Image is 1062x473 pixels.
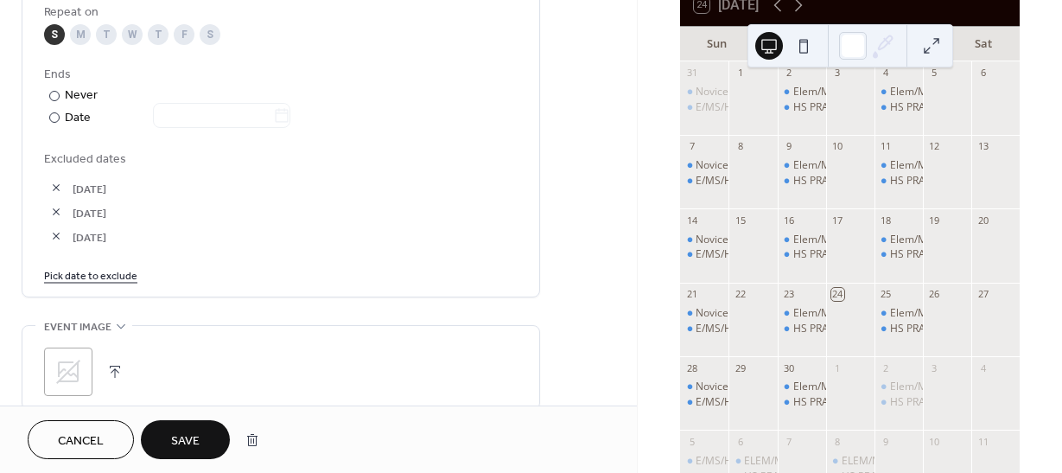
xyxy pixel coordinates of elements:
[680,247,728,262] div: E/MS/HS Practice
[685,435,698,448] div: 5
[141,420,230,459] button: Save
[831,140,844,153] div: 10
[685,67,698,80] div: 31
[874,100,923,115] div: HS PRACTICE
[928,361,941,374] div: 3
[976,361,989,374] div: 4
[890,174,954,189] div: HS PRACTICE
[778,322,826,336] div: HS PRACTICE
[874,233,923,247] div: Elem/MS PRACTICE
[778,306,826,321] div: Elem/MS Practice
[73,180,518,198] span: [DATE]
[890,395,954,410] div: HS PRACTICE
[696,322,779,336] div: E/MS/HS Practice
[793,247,857,262] div: HS PRACTICE
[778,380,826,394] div: Elem/MS Practice
[200,24,220,45] div: S
[880,361,893,374] div: 2
[65,108,290,128] div: Date
[928,214,941,227] div: 19
[778,233,826,247] div: Elem/MS Practice
[696,233,757,247] div: Novice Class
[783,361,796,374] div: 30
[728,454,777,469] div: ELEM/MS PRACTICE
[778,247,826,262] div: HS PRACTICE
[826,454,874,469] div: ELEM/MS PRACTICE
[928,435,941,448] div: 10
[976,214,989,227] div: 20
[783,67,796,80] div: 2
[890,100,954,115] div: HS PRACTICE
[696,454,779,469] div: E/MS/HS Practice
[793,395,857,410] div: HS PRACTICE
[793,233,878,247] div: Elem/MS Practice
[874,85,923,99] div: Elem/MS PRACTICE
[890,233,983,247] div: Elem/MS PRACTICE
[961,27,1006,61] div: Sat
[65,86,99,105] div: Never
[680,158,728,173] div: Novice Class
[890,322,954,336] div: HS PRACTICE
[44,318,111,336] span: Event image
[28,420,134,459] button: Cancel
[44,267,137,285] span: Pick date to exclude
[122,24,143,45] div: W
[831,214,844,227] div: 17
[976,67,989,80] div: 6
[73,204,518,222] span: [DATE]
[685,288,698,301] div: 21
[793,306,878,321] div: Elem/MS Practice
[976,435,989,448] div: 11
[148,24,169,45] div: T
[73,228,518,246] span: [DATE]
[880,140,893,153] div: 11
[696,247,779,262] div: E/MS/HS Practice
[874,306,923,321] div: Elem/MS PRACTICE
[783,435,796,448] div: 7
[680,233,728,247] div: Novice Class
[976,288,989,301] div: 27
[783,214,796,227] div: 16
[880,288,893,301] div: 25
[734,67,747,80] div: 1
[890,306,983,321] div: Elem/MS PRACTICE
[890,247,954,262] div: HS PRACTICE
[680,454,728,469] div: E/MS/HS Practice
[793,380,878,394] div: Elem/MS Practice
[696,395,779,410] div: E/MS/HS Practice
[874,380,923,394] div: Elem/MS PRACTICE
[874,174,923,189] div: HS PRACTICE
[44,3,514,22] div: Repeat on
[831,361,844,374] div: 1
[793,100,857,115] div: HS PRACTICE
[976,140,989,153] div: 13
[874,247,923,262] div: HS PRACTICE
[680,306,728,321] div: Novice Class
[874,158,923,173] div: Elem/MS PRACTICE
[696,100,779,115] div: E/MS/HS Practice
[890,85,983,99] div: Elem/MS PRACTICE
[842,454,938,469] div: ELEM/MS PRACTICE
[880,435,893,448] div: 9
[694,27,739,61] div: Sun
[685,361,698,374] div: 28
[874,395,923,410] div: HS PRACTICE
[831,67,844,80] div: 3
[44,150,518,169] span: Excluded dates
[58,432,104,451] span: Cancel
[734,361,747,374] div: 29
[880,67,893,80] div: 4
[44,66,514,84] div: Ends
[96,24,117,45] div: T
[174,24,194,45] div: F
[890,158,983,173] div: Elem/MS PRACTICE
[680,85,728,99] div: Novice Class
[928,67,941,80] div: 5
[783,288,796,301] div: 23
[696,85,757,99] div: Novice Class
[778,395,826,410] div: HS PRACTICE
[734,214,747,227] div: 15
[783,140,796,153] div: 9
[171,432,200,451] span: Save
[680,322,728,336] div: E/MS/HS Practice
